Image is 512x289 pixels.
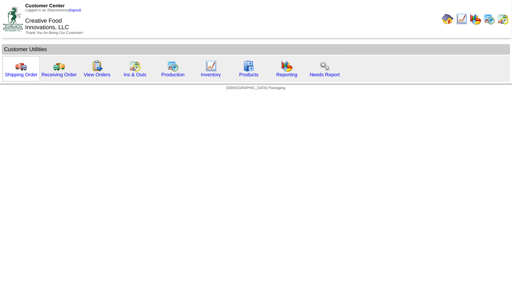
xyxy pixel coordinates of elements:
[2,44,510,55] td: Customer Utilities
[15,60,27,72] img: truck.gif
[281,60,293,72] img: graph.gif
[227,86,285,90] span: [DEMOGRAPHIC_DATA] Packaging
[442,13,454,25] img: home.gif
[310,72,340,77] a: Needs Report
[167,60,179,72] img: calendarprod.gif
[456,13,467,25] img: line_graph.gif
[25,3,65,8] span: Customer Center
[69,8,81,12] a: (logout)
[25,31,83,35] span: Thank You for Being Our Customer!
[91,60,103,72] img: workorder.gif
[53,60,65,72] img: truck2.gif
[25,18,69,31] span: Creative Food Innovations, LLC
[276,72,297,77] a: Reporting
[243,60,255,72] img: cabinet.gif
[201,72,221,77] a: Inventory
[497,13,509,25] img: calendarinout.gif
[42,72,77,77] a: Receiving Order
[129,60,141,72] img: calendarinout.gif
[25,8,81,12] span: Logged in as Sharonestory
[319,60,331,72] img: workflow.png
[161,72,185,77] a: Production
[5,72,38,77] a: Shipping Order
[205,60,217,72] img: line_graph.gif
[84,72,110,77] a: View Orders
[239,72,259,77] a: Products
[124,72,146,77] a: Ins & Outs
[3,7,23,31] img: ZoRoCo_Logo(Green%26Foil)%20jpg.webp
[470,13,481,25] img: graph.gif
[484,13,495,25] img: calendarprod.gif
